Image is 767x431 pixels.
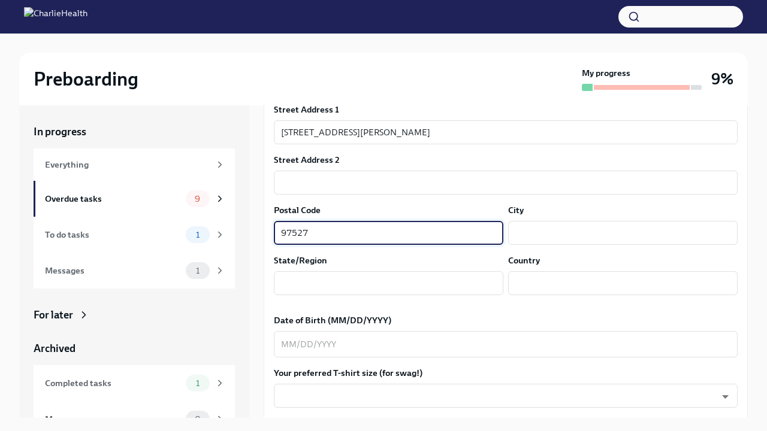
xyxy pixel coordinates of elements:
div: For later [34,308,73,322]
span: 1 [189,379,207,388]
label: Street Address 1 [274,104,339,116]
h3: 9% [711,68,733,90]
div: Completed tasks [45,377,181,390]
div: ​ [274,384,738,408]
a: Archived [34,341,235,356]
h2: Preboarding [34,67,138,91]
a: In progress [34,125,235,139]
img: CharlieHealth [24,7,87,26]
label: State/Region [274,254,327,266]
a: To do tasks1 [34,217,235,253]
div: Messages [45,412,181,426]
label: Your Social Security Number [274,417,738,429]
span: 9 [188,195,207,204]
label: Street Address 2 [274,154,340,166]
span: 1 [189,230,207,239]
div: Messages [45,264,181,277]
label: City [508,204,524,216]
a: Messages1 [34,253,235,289]
label: Country [508,254,540,266]
a: Everything [34,148,235,181]
a: Overdue tasks9 [34,181,235,217]
a: For later [34,308,235,322]
label: Date of Birth (MM/DD/YYYY) [274,314,738,326]
label: Your preferred T-shirt size (for swag!) [274,367,738,379]
div: To do tasks [45,228,181,241]
strong: My progress [582,67,630,79]
div: Overdue tasks [45,192,181,205]
span: 0 [188,415,208,424]
span: 1 [189,266,207,275]
div: Everything [45,158,210,171]
a: Completed tasks1 [34,365,235,401]
label: Postal Code [274,204,321,216]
